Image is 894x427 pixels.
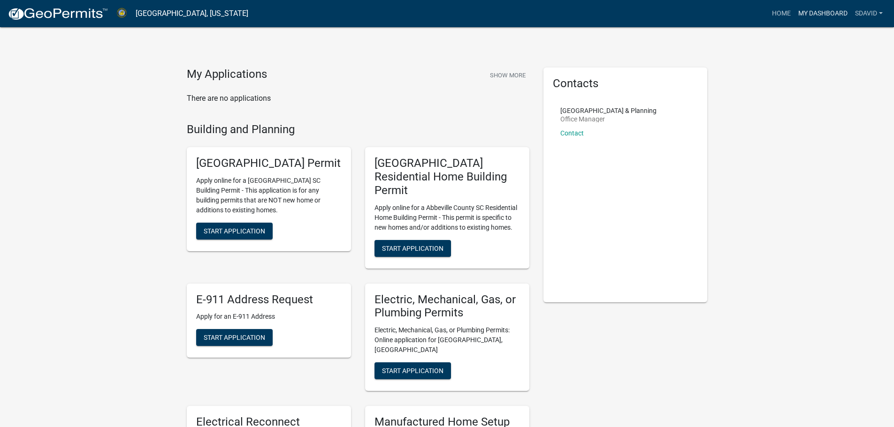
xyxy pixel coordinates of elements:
[187,67,267,82] h4: My Applications
[560,129,584,137] a: Contact
[374,325,520,355] p: Electric, Mechanical, Gas, or Plumbing Permits: Online application for [GEOGRAPHIC_DATA], [GEOGRA...
[560,107,657,114] p: [GEOGRAPHIC_DATA] & Planning
[204,227,265,235] span: Start Application
[187,123,529,136] h4: Building and Planning
[187,93,529,104] p: There are no applications
[196,176,342,215] p: Apply online for a [GEOGRAPHIC_DATA] SC Building Permit - This application is for any building pe...
[851,5,886,22] a: SDavid
[196,293,342,307] h5: E-911 Address Request
[374,293,520,320] h5: Electric, Mechanical, Gas, or Plumbing Permits
[486,67,529,83] button: Show More
[136,6,248,22] a: [GEOGRAPHIC_DATA], [US_STATE]
[374,157,520,197] h5: [GEOGRAPHIC_DATA] Residential Home Building Permit
[196,223,273,240] button: Start Application
[382,367,443,375] span: Start Application
[382,244,443,252] span: Start Application
[374,203,520,232] p: Apply online for a Abbeville County SC Residential Home Building Permit - This permit is specific...
[204,334,265,341] span: Start Application
[196,157,342,170] h5: [GEOGRAPHIC_DATA] Permit
[553,77,698,90] h5: Contacts
[374,362,451,379] button: Start Application
[560,116,657,122] p: Office Manager
[196,312,342,322] p: Apply for an E-911 Address
[374,240,451,257] button: Start Application
[115,7,128,20] img: Abbeville County, South Carolina
[196,329,273,346] button: Start Application
[795,5,851,22] a: My Dashboard
[768,5,795,22] a: Home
